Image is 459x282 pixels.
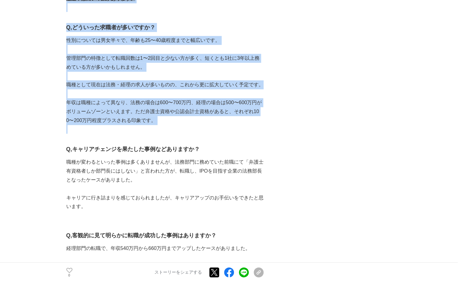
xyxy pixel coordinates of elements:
[66,244,264,253] p: 経理部門の転職で、年収540万円から660万円までアップしたケースがありました。
[66,274,72,277] p: 0
[66,98,264,125] p: 年収は職種によって異なり、法務の場合は600〜700万円、経理の場合は500〜600万円がボリュームゾーンといえます。ただ弁護士資格や公認会計士資格があると、それぞれ100〜200万円程度プラス...
[66,145,264,154] h3: Q,キャリアチェンジを果たした事例などありますか？
[66,54,264,72] p: 管理部門の特徴として転職回数は1〜2回目と少ない方が多く、短くとも1社に3年以上務めている方が多いかもしれません。
[66,36,264,45] p: 性別については男女半々で、年齢も25〜40歳程度までと幅広いです。
[66,23,264,32] h3: Q,どういった求職者が多いですか？
[66,80,264,89] p: 職種として現在は法務・経理の求人が多いものの、これから更に拡大していく予定です。
[66,194,264,211] p: キャリアに行き詰まりを感じておられましたが、キャリアアップのお手伝いをできたと思います。
[66,231,264,240] h3: Q,客観的に見て明らかに転職が成功した事例はありますか？
[154,270,202,275] p: ストーリーをシェアする
[66,158,264,184] p: 職種が変わるといった事例は多くありませんが、法務部門に務めていた前職にて「弁護士有資格者しか部門長にはしない」と言われた方が、転職し、IPOを目指す企業の法務部長となったケースがありました。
